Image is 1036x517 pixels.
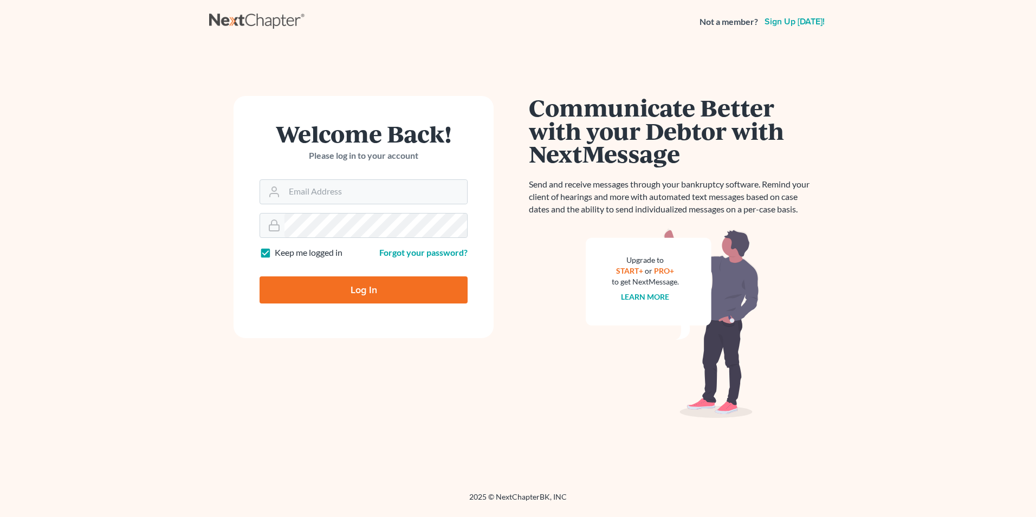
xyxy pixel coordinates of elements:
[617,266,644,275] a: START+
[655,266,675,275] a: PRO+
[586,229,759,418] img: nextmessage_bg-59042aed3d76b12b5cd301f8e5b87938c9018125f34e5fa2b7a6b67550977c72.svg
[529,96,816,165] h1: Communicate Better with your Debtor with NextMessage
[621,292,670,301] a: Learn more
[275,247,342,259] label: Keep me logged in
[645,266,653,275] span: or
[379,247,468,257] a: Forgot your password?
[700,16,758,28] strong: Not a member?
[260,122,468,145] h1: Welcome Back!
[612,255,679,266] div: Upgrade to
[209,492,827,511] div: 2025 © NextChapterBK, INC
[260,150,468,162] p: Please log in to your account
[284,180,467,204] input: Email Address
[762,17,827,26] a: Sign up [DATE]!
[529,178,816,216] p: Send and receive messages through your bankruptcy software. Remind your client of hearings and mo...
[612,276,679,287] div: to get NextMessage.
[260,276,468,303] input: Log In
